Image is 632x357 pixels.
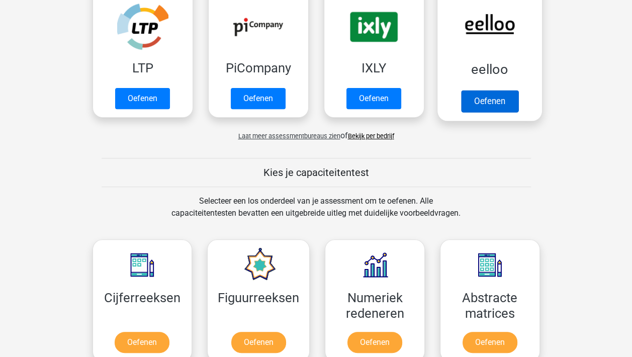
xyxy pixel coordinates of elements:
span: Laat meer assessmentbureaus zien [238,132,340,140]
div: of [85,122,548,142]
a: Oefenen [461,90,518,112]
a: Oefenen [115,88,170,109]
a: Oefenen [346,88,401,109]
a: Bekijk per bedrijf [348,132,394,140]
a: Oefenen [231,332,286,353]
a: Oefenen [231,88,286,109]
a: Oefenen [347,332,402,353]
h5: Kies je capaciteitentest [102,166,531,178]
div: Selecteer een los onderdeel van je assessment om te oefenen. Alle capaciteitentesten bevatten een... [162,195,470,231]
a: Oefenen [115,332,169,353]
a: Oefenen [463,332,517,353]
